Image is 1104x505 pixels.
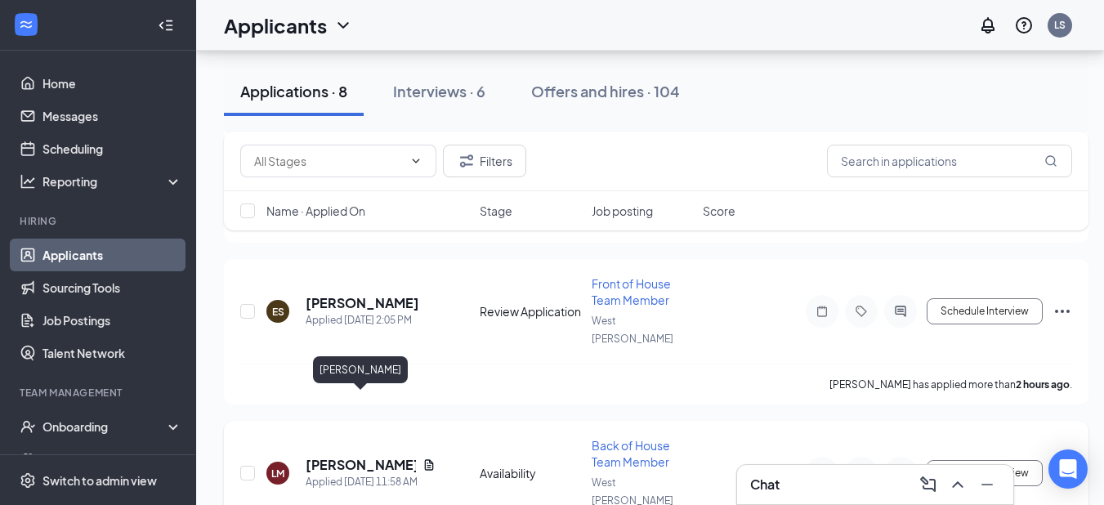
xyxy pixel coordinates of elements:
[42,67,182,100] a: Home
[224,11,327,39] h1: Applicants
[42,173,183,190] div: Reporting
[948,475,968,494] svg: ChevronUp
[1054,18,1066,32] div: LS
[20,472,36,489] svg: Settings
[272,305,284,319] div: ES
[42,443,182,476] a: Team
[812,305,832,318] svg: Note
[443,145,526,177] button: Filter Filters
[20,386,179,400] div: Team Management
[891,305,910,318] svg: ActiveChat
[240,81,347,101] div: Applications · 8
[1044,154,1057,168] svg: MagnifyingGlass
[851,305,871,318] svg: Tag
[531,81,680,101] div: Offers and hires · 104
[927,460,1043,486] button: Schedule Interview
[592,203,653,219] span: Job posting
[42,337,182,369] a: Talent Network
[974,471,1000,498] button: Minimize
[18,16,34,33] svg: WorkstreamLogo
[945,471,971,498] button: ChevronUp
[333,16,353,35] svg: ChevronDown
[306,294,419,312] h5: [PERSON_NAME]
[592,438,670,469] span: Back of House Team Member
[1053,302,1072,321] svg: Ellipses
[827,145,1072,177] input: Search in applications
[158,17,174,34] svg: Collapse
[42,271,182,304] a: Sourcing Tools
[254,152,403,170] input: All Stages
[750,476,780,494] h3: Chat
[1014,16,1034,35] svg: QuestionInfo
[42,132,182,165] a: Scheduling
[422,458,436,471] svg: Document
[306,456,416,474] h5: [PERSON_NAME]
[42,100,182,132] a: Messages
[306,312,419,328] div: Applied [DATE] 2:05 PM
[915,471,941,498] button: ComposeMessage
[919,475,938,494] svg: ComposeMessage
[409,154,422,168] svg: ChevronDown
[42,418,168,435] div: Onboarding
[271,467,284,480] div: LM
[313,356,408,383] div: [PERSON_NAME]
[393,81,485,101] div: Interviews · 6
[480,303,582,320] div: Review Application
[592,276,671,307] span: Front of House Team Member
[20,418,36,435] svg: UserCheck
[457,151,476,171] svg: Filter
[42,239,182,271] a: Applicants
[977,475,997,494] svg: Minimize
[480,465,582,481] div: Availability
[1016,378,1070,391] b: 2 hours ago
[480,203,512,219] span: Stage
[829,378,1072,391] p: [PERSON_NAME] has applied more than .
[978,16,998,35] svg: Notifications
[266,203,365,219] span: Name · Applied On
[927,298,1043,324] button: Schedule Interview
[42,304,182,337] a: Job Postings
[42,472,157,489] div: Switch to admin view
[592,315,673,345] span: West [PERSON_NAME]
[20,173,36,190] svg: Analysis
[703,203,735,219] span: Score
[1048,449,1088,489] div: Open Intercom Messenger
[20,214,179,228] div: Hiring
[306,474,436,490] div: Applied [DATE] 11:58 AM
